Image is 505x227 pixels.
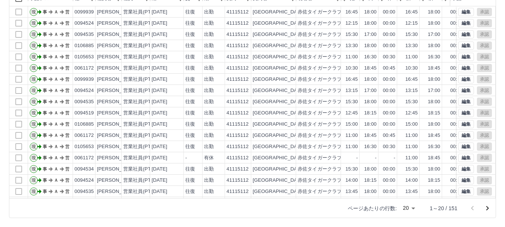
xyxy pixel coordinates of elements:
button: 編集 [458,64,474,72]
text: 営 [65,21,70,26]
div: 00:30 [450,53,463,61]
div: 18:00 [364,166,377,173]
text: Ａ [54,32,58,37]
div: 往復 [185,87,195,94]
div: 00:00 [383,110,395,117]
text: Ａ [54,54,58,59]
text: 現 [31,155,36,160]
text: 現 [31,32,36,37]
div: 00:00 [383,98,395,105]
button: 編集 [458,30,474,39]
div: 11:00 [405,53,418,61]
div: 17:00 [428,31,440,38]
div: [GEOGRAPHIC_DATA] [253,87,304,94]
button: 編集 [458,75,474,83]
text: 事 [43,133,47,138]
div: 00:00 [450,20,463,27]
div: 赤佐タイガークラブ [298,121,342,128]
div: 往復 [185,9,195,16]
div: 13:30 [346,42,358,49]
div: 0094524 [74,87,94,94]
div: 往復 [185,166,195,173]
text: 事 [43,54,47,59]
div: 往復 [185,42,195,49]
div: 00:00 [450,121,463,128]
div: 出勤 [204,132,214,139]
div: 往復 [185,132,195,139]
div: 0094535 [74,98,94,105]
div: 00:00 [383,76,395,83]
div: [PERSON_NAME] [97,76,138,83]
div: [DATE] [152,132,167,139]
div: 出勤 [204,121,214,128]
div: 18:00 [364,9,377,16]
text: 事 [43,144,47,149]
div: 15:00 [405,121,418,128]
div: 赤佐タイガークラブ [298,42,342,49]
div: 41115112 [226,143,249,150]
text: 営 [65,9,70,15]
div: 12:15 [405,20,418,27]
text: 事 [43,21,47,26]
div: 往復 [185,76,195,83]
div: 出勤 [204,53,214,61]
div: 00:30 [450,143,463,150]
div: 00:00 [450,76,463,83]
button: 編集 [458,109,474,117]
div: 赤佐タイガークラブ [298,132,342,139]
div: 0106885 [74,121,94,128]
div: 営業社員(PT契約) [123,143,162,150]
div: [PERSON_NAME] [97,42,138,49]
button: 編集 [458,86,474,95]
text: Ａ [54,43,58,48]
div: 営業社員(PT契約) [123,76,162,83]
div: 0061172 [74,154,94,162]
div: 往復 [185,20,195,27]
text: Ａ [54,21,58,26]
div: 赤佐タイガークラブ [298,98,342,105]
div: 出勤 [204,20,214,27]
div: 11:00 [346,143,358,150]
text: 現 [31,21,36,26]
div: 0105653 [74,143,94,150]
div: 往復 [185,121,195,128]
button: 編集 [458,142,474,151]
text: 現 [31,88,36,93]
div: 18:00 [428,20,440,27]
div: [PERSON_NAME] [97,132,138,139]
div: 有休 [204,154,214,162]
div: 18:00 [428,9,440,16]
button: 次のページへ [480,201,495,216]
div: [GEOGRAPHIC_DATA] [253,42,304,49]
text: Ａ [54,77,58,82]
div: [GEOGRAPHIC_DATA] [253,154,304,162]
div: - [185,154,187,162]
div: 0099939 [74,9,94,16]
text: 営 [65,155,70,160]
div: 15:30 [405,166,418,173]
text: Ａ [54,133,58,138]
div: 赤佐タイガークラブ [298,31,342,38]
div: 12:45 [405,110,418,117]
div: [DATE] [152,154,167,162]
div: 13:30 [405,42,418,49]
button: 編集 [458,19,474,27]
div: [GEOGRAPHIC_DATA] [253,166,304,173]
div: [PERSON_NAME] [97,87,138,94]
div: 出勤 [204,42,214,49]
div: [GEOGRAPHIC_DATA] [253,65,304,72]
div: 13:15 [405,87,418,94]
div: 0061172 [74,65,94,72]
div: 00:00 [450,9,463,16]
div: 00:45 [450,154,463,162]
text: 現 [31,43,36,48]
div: [GEOGRAPHIC_DATA] [253,98,304,105]
text: 現 [31,99,36,104]
div: [GEOGRAPHIC_DATA] [253,76,304,83]
div: 18:00 [428,166,440,173]
div: 10:30 [346,65,358,72]
div: [GEOGRAPHIC_DATA] [253,132,304,139]
div: 営業社員(PT契約) [123,65,162,72]
div: 出勤 [204,166,214,173]
text: 現 [31,122,36,127]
